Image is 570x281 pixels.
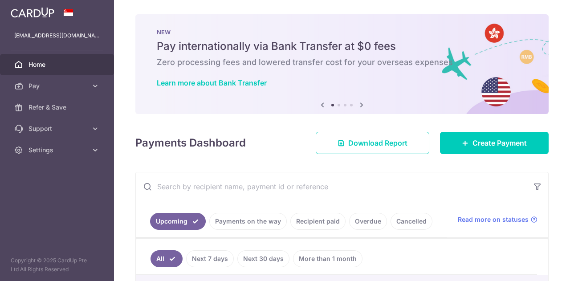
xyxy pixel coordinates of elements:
[472,138,527,148] span: Create Payment
[237,250,289,267] a: Next 30 days
[458,215,529,224] span: Read more on statuses
[28,124,87,133] span: Support
[28,103,87,112] span: Refer & Save
[293,250,362,267] a: More than 1 month
[150,213,206,230] a: Upcoming
[348,138,407,148] span: Download Report
[28,146,87,155] span: Settings
[157,57,527,68] h6: Zero processing fees and lowered transfer cost for your overseas expenses
[14,31,100,40] p: [EMAIL_ADDRESS][DOMAIN_NAME]
[136,172,527,201] input: Search by recipient name, payment id or reference
[151,250,183,267] a: All
[458,215,537,224] a: Read more on statuses
[157,39,527,53] h5: Pay internationally via Bank Transfer at $0 fees
[157,78,267,87] a: Learn more about Bank Transfer
[316,132,429,154] a: Download Report
[135,14,549,114] img: Bank transfer banner
[157,29,527,36] p: NEW
[290,213,346,230] a: Recipient paid
[440,132,549,154] a: Create Payment
[135,135,246,151] h4: Payments Dashboard
[28,60,87,69] span: Home
[11,7,54,18] img: CardUp
[28,81,87,90] span: Pay
[391,213,432,230] a: Cancelled
[349,213,387,230] a: Overdue
[186,250,234,267] a: Next 7 days
[209,213,287,230] a: Payments on the way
